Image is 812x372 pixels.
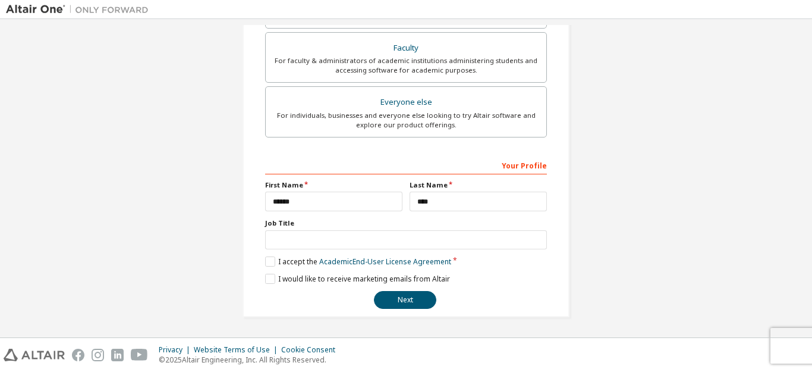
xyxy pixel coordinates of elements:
p: © 2025 Altair Engineering, Inc. All Rights Reserved. [159,355,342,365]
div: Everyone else [273,94,539,111]
img: instagram.svg [92,349,104,361]
img: Altair One [6,4,155,15]
label: Job Title [265,218,547,228]
label: First Name [265,180,402,190]
label: I accept the [265,257,451,267]
img: linkedin.svg [111,349,124,361]
div: Cookie Consent [281,345,342,355]
div: For faculty & administrators of academic institutions administering students and accessing softwa... [273,56,539,75]
label: I would like to receive marketing emails from Altair [265,274,450,284]
div: For individuals, businesses and everyone else looking to try Altair software and explore our prod... [273,111,539,130]
div: Privacy [159,345,194,355]
div: Faculty [273,40,539,57]
a: Academic End-User License Agreement [319,257,451,267]
label: Last Name [410,180,547,190]
button: Next [374,291,436,309]
div: Your Profile [265,155,547,174]
img: altair_logo.svg [4,349,65,361]
img: facebook.svg [72,349,84,361]
div: Website Terms of Use [194,345,281,355]
img: youtube.svg [131,349,148,361]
